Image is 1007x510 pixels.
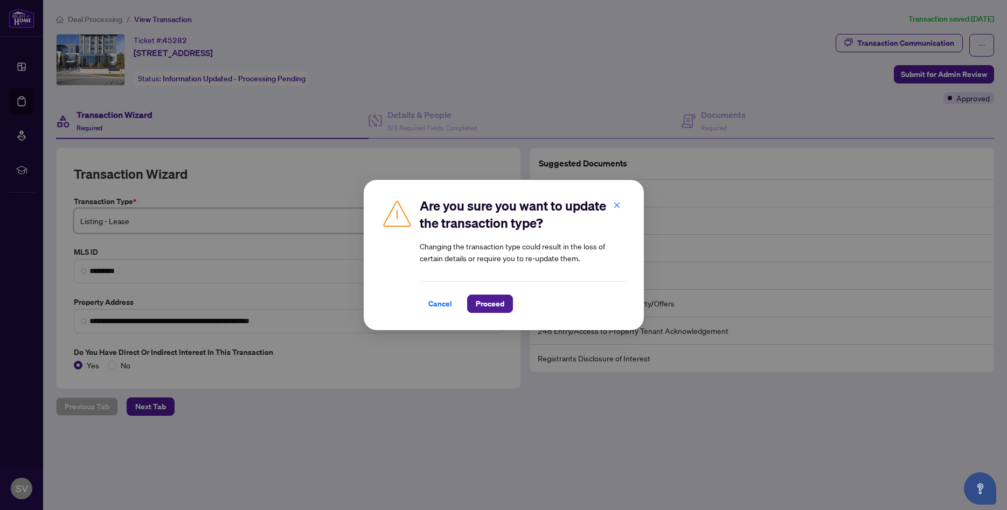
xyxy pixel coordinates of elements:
[420,197,627,232] h2: Are you sure you want to update the transaction type?
[476,295,504,312] span: Proceed
[964,472,996,505] button: Open asap
[420,240,627,264] article: Changing the transaction type could result in the loss of certain details or require you to re-up...
[420,295,461,313] button: Cancel
[381,197,413,229] img: Caution Img
[467,295,513,313] button: Proceed
[613,201,621,209] span: close
[428,295,452,312] span: Cancel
